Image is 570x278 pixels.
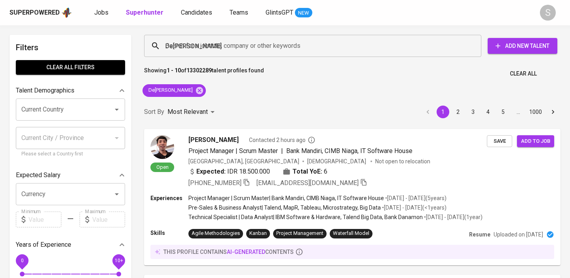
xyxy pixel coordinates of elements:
div: S [540,5,556,21]
p: Pre-Sales & Business Analyst | Talend, MapR, Tableau, Microstrategy, Big Data [188,204,381,212]
p: Expected Salary [16,170,61,180]
button: Open [111,189,122,200]
p: Uploaded on [DATE] [494,231,543,238]
span: Jobs [94,9,108,16]
span: Teams [230,9,248,16]
a: GlintsGPT NEW [266,8,312,18]
span: De[PERSON_NAME] [142,87,198,94]
a: Jobs [94,8,110,18]
div: De[PERSON_NAME] [142,84,206,97]
div: [GEOGRAPHIC_DATA], [GEOGRAPHIC_DATA] [188,157,299,165]
div: Project Management [276,230,323,237]
button: Go to next page [547,106,559,118]
button: Add to job [517,135,554,148]
img: yH5BAEAAAAALAAAAAABAAEAAAIBRAA7 [239,136,246,142]
a: Superhunter [126,8,165,18]
span: 6 [324,167,327,176]
span: Add New Talent [494,41,551,51]
span: | [281,146,283,156]
button: Save [487,135,512,148]
b: Total YoE: [293,167,322,176]
p: Talent Demographics [16,86,74,95]
button: Clear All [507,66,540,81]
button: Go to page 1000 [527,106,544,118]
button: Go to page 2 [452,106,464,118]
span: Bank Mandiri, CIMB Niaga, IT Software House [286,147,412,155]
img: app logo [61,7,72,19]
span: Clear All filters [22,62,119,72]
span: [EMAIL_ADDRESS][DOMAIN_NAME] [256,179,359,187]
p: Project Manager | Scrum Master | Bank Mandiri, CIMB Niaga, IT Software House [188,194,384,202]
h6: Filters [16,41,125,54]
button: Add New Talent [488,38,557,54]
div: Years of Experience [16,237,125,253]
p: Resume [469,231,490,238]
a: Open[PERSON_NAME]Contacted 2 hours agoProject Manager | Scrum Master|Bank Mandiri, CIMB Niaga, IT... [144,129,560,265]
div: Talent Demographics [16,83,125,98]
p: Showing of talent profiles found [144,66,264,81]
span: [PHONE_NUMBER] [188,179,241,187]
span: GlintsGPT [266,9,293,16]
b: Expected: [196,167,226,176]
button: Go to page 3 [467,106,479,118]
span: 10+ [114,258,123,263]
span: Candidates [181,9,212,16]
p: • [DATE] - [DATE] ( <1 years ) [381,204,446,212]
p: Most Relevant [167,107,208,117]
button: Clear All filters [16,60,125,75]
b: 1 - 10 [167,67,181,74]
b: 13302289 [186,67,212,74]
div: Expected Salary [16,167,125,183]
p: Please select a Country first [21,150,120,158]
p: • [DATE] - [DATE] ( 1 year ) [423,213,483,221]
p: Experiences [150,194,188,202]
p: Sort By [144,107,164,117]
img: 16f553e4f7d02474eda5cd5b9a35f78f.jpeg [150,135,174,159]
nav: pagination navigation [420,106,560,118]
p: this profile contains contents [163,248,294,256]
div: Most Relevant [167,105,217,119]
p: • [DATE] - [DATE] ( 5 years ) [384,194,446,202]
input: Value [28,212,61,227]
a: Teams [230,8,250,18]
p: Years of Experience [16,240,71,250]
button: Go to page 4 [482,106,494,118]
span: AI-generated [227,249,265,255]
div: Waterfall Model [333,230,369,237]
span: Project Manager | Scrum Master [188,147,278,155]
a: Candidates [181,8,214,18]
button: Open [111,104,122,115]
span: Contacted 2 hours ago [249,136,315,144]
p: Skills [150,229,188,237]
svg: By Batam recruiter [308,136,315,144]
span: Open [153,164,172,170]
button: page 1 [437,106,449,118]
div: Superpowered [9,8,60,17]
button: Go to page 5 [497,106,509,118]
span: NEW [295,9,312,17]
span: [DEMOGRAPHIC_DATA] [307,157,367,165]
p: Not open to relocation [375,157,430,165]
span: Save [491,137,508,146]
span: Clear All [510,69,537,79]
div: … [512,108,524,116]
div: IDR 18.500.000 [188,167,270,176]
div: Kanban [249,230,267,237]
span: Add to job [521,137,550,146]
b: Superhunter [126,9,163,16]
span: 0 [21,258,23,263]
input: Value [92,212,125,227]
p: Technical Specialist | Data Analyst | IBM Software & Hardware, Talend Big Data, Bank Danamon [188,213,423,221]
div: Agile Methodologies [192,230,240,237]
a: Superpoweredapp logo [9,7,72,19]
span: [PERSON_NAME] [188,135,239,145]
